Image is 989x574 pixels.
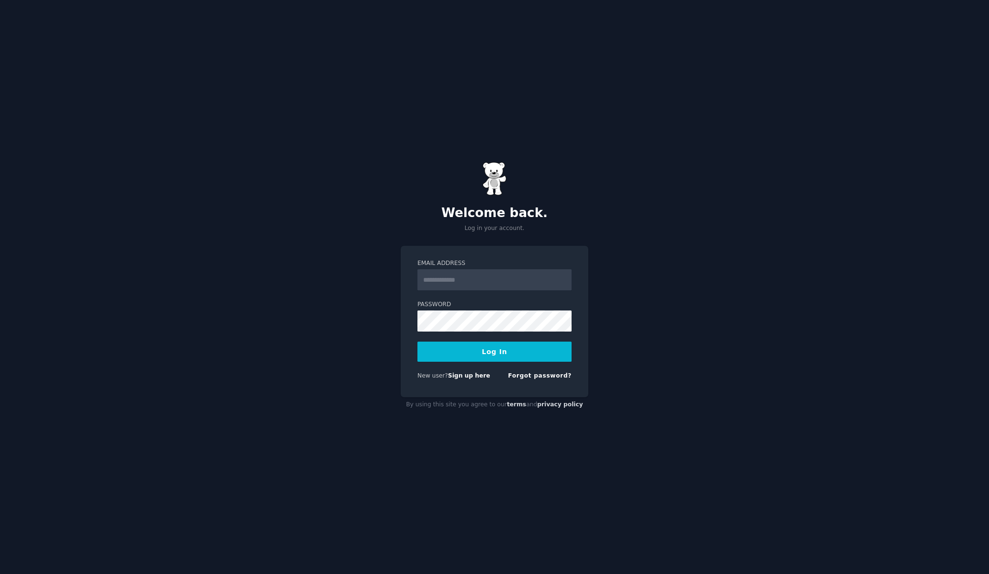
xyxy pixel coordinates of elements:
img: Gummy Bear [483,162,506,195]
a: privacy policy [537,401,583,408]
div: By using this site you agree to our and [401,397,588,413]
button: Log In [417,342,572,362]
label: Email Address [417,259,572,268]
span: New user? [417,372,448,379]
a: terms [507,401,526,408]
p: Log in your account. [401,224,588,233]
h2: Welcome back. [401,206,588,221]
label: Password [417,300,572,309]
a: Sign up here [448,372,490,379]
a: Forgot password? [508,372,572,379]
